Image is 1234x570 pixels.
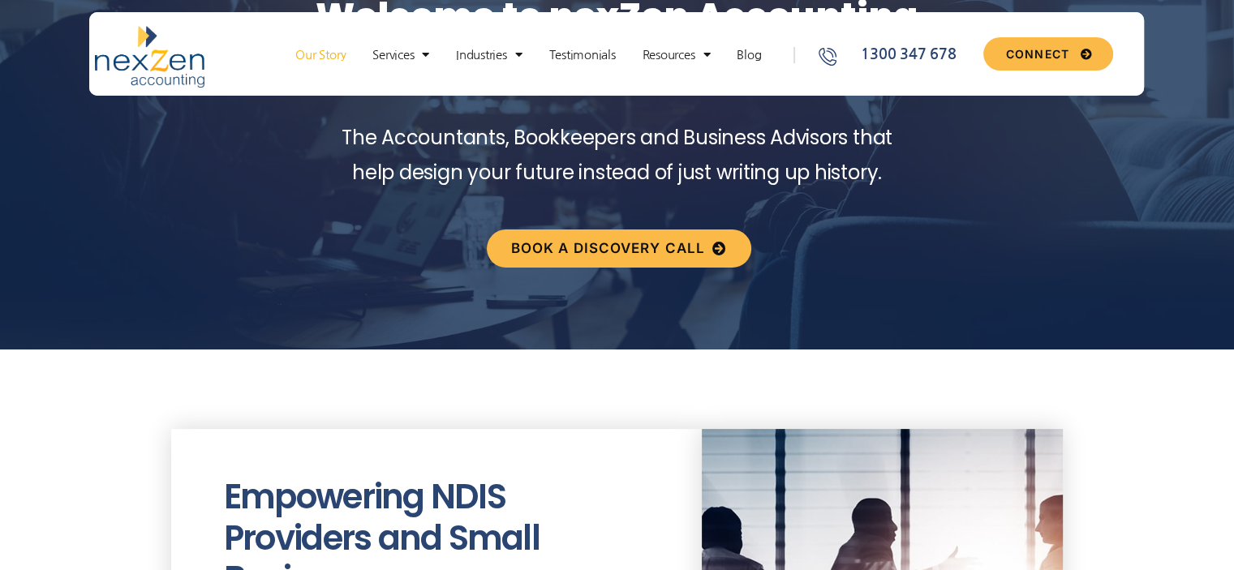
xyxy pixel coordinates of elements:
[540,47,623,63] a: Testimonials
[1005,49,1069,60] span: CONNECT
[487,229,751,268] a: Book a discovery call
[634,47,719,63] a: Resources
[272,47,785,63] nav: Menu
[857,44,956,66] span: 1300 347 678
[342,124,892,186] span: The Accountants, Bookkeepers and Business Advisors that help design your future instead of just w...
[364,47,437,63] a: Services
[511,242,705,255] span: Book a discovery call
[448,47,530,63] a: Industries
[817,44,978,66] a: 1300 347 678
[729,47,769,63] a: Blog
[983,37,1112,71] a: CONNECT
[287,47,354,63] a: Our Story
